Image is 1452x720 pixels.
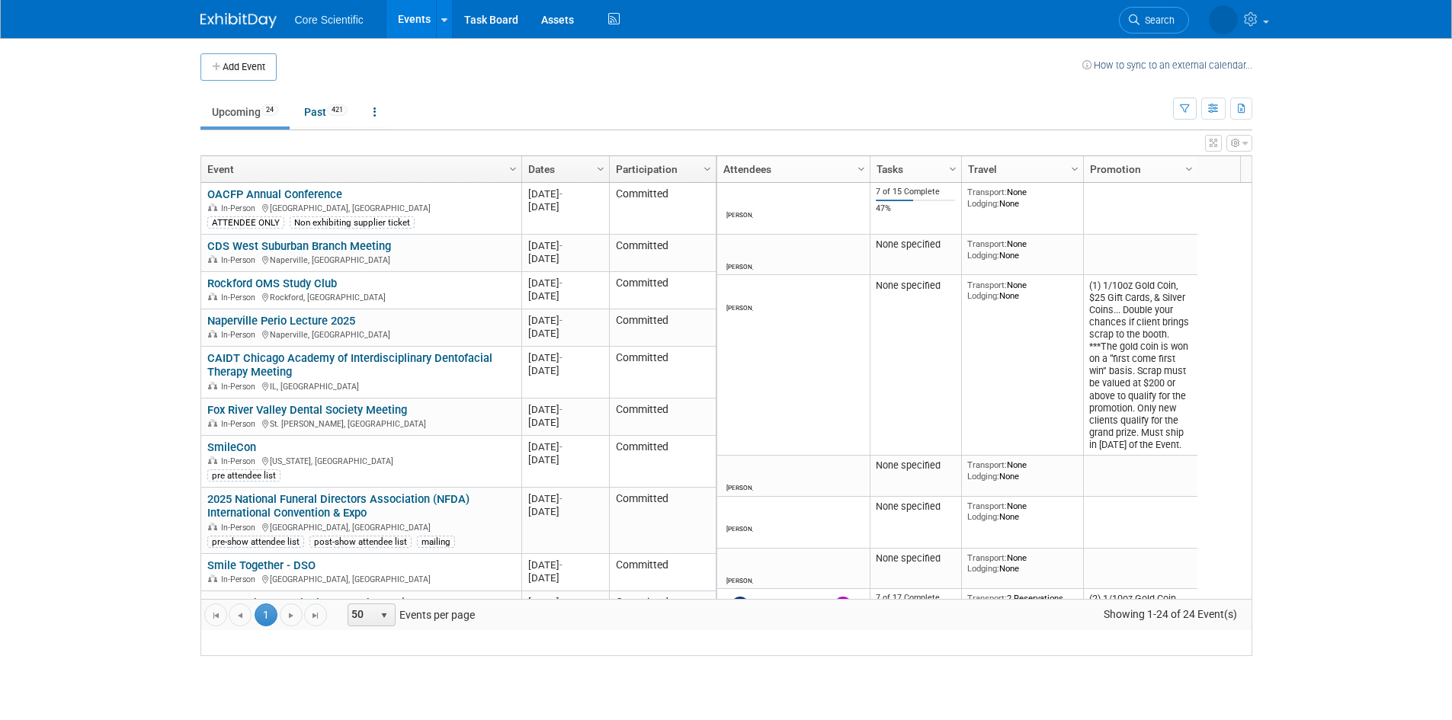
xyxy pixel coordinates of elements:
a: Attendees [723,156,860,182]
span: In-Person [221,330,260,340]
div: pre attendee list [207,469,280,482]
div: pre-show attendee list [207,536,304,548]
td: Committed [609,591,716,629]
span: Column Settings [595,163,607,175]
span: - [559,404,563,415]
span: Transport: [967,187,1007,197]
a: Smile Together - DSO [207,558,316,572]
span: Go to the first page [210,610,222,622]
div: [DATE] [528,505,602,518]
span: - [559,352,563,363]
span: Transport: [967,238,1007,249]
a: Rockford OMS Study Club [207,277,337,290]
span: Transport: [967,280,1007,290]
a: Column Settings [592,156,609,179]
button: Add Event [200,53,277,81]
td: Committed [609,309,716,347]
div: None specified [876,280,955,292]
div: [US_STATE], [GEOGRAPHIC_DATA] [207,454,514,467]
span: Column Settings [701,163,713,175]
a: 2025 National Funeral Directors Association (NFDA) International Convention & Expo [207,492,470,520]
img: In-Person Event [208,382,217,389]
span: In-Person [221,523,260,533]
div: mailing [417,536,455,548]
img: Robert Dittmann [731,242,749,261]
div: Rockford, [GEOGRAPHIC_DATA] [207,290,514,303]
img: Robert Dittmann [731,504,749,523]
span: Transport: [967,552,1007,563]
span: - [559,559,563,571]
span: Lodging: [967,563,999,574]
div: ATTENDEE ONLY [207,216,284,229]
span: In-Person [221,293,260,302]
span: Column Settings [1069,163,1081,175]
span: 421 [327,104,348,116]
div: [DATE] [528,558,602,571]
div: [DATE] [528,596,602,609]
div: [GEOGRAPHIC_DATA], [GEOGRAPHIC_DATA] [207,572,514,585]
a: Column Settings [944,156,961,179]
div: Robert Dittmann [726,261,753,270]
div: Naperville, [GEOGRAPHIC_DATA] [207,253,514,266]
img: Robert Dittmann [731,463,749,482]
div: Robert Dittmann [726,302,753,312]
div: None None [967,187,1077,209]
span: Transport: [967,593,1007,603]
a: CAIDT Chicago Academy of Interdisciplinary Dentofacial Therapy Meeting [207,351,492,379]
span: - [559,240,563,251]
td: (1) 1/10oz Gold Coin, $25 Gift Cards, & Silver Coins... Double your chances if client brings scra... [1083,275,1197,456]
span: select [378,610,390,622]
a: Column Settings [505,156,521,179]
div: Robert Dittmann [726,523,753,533]
div: None None [967,501,1077,523]
a: Go to the previous page [229,603,252,626]
span: Column Settings [947,163,959,175]
img: In-Person Event [208,293,217,300]
span: 50 [348,604,374,626]
div: Mike McKenna [726,209,753,219]
span: Lodging: [967,471,999,482]
span: Column Settings [507,163,519,175]
span: 1 [255,603,277,626]
div: None specified [876,501,955,513]
span: Go to the next page [285,610,297,622]
a: Go to the first page [204,603,227,626]
div: [DATE] [528,187,602,200]
img: In-Person Event [208,523,217,530]
div: IL, [GEOGRAPHIC_DATA] [207,379,514,392]
div: Naperville, [GEOGRAPHIC_DATA] [207,328,514,341]
div: None None [967,552,1077,574]
td: Committed [609,183,716,235]
div: None None [967,280,1077,302]
a: Search [1119,7,1189,34]
div: None None [967,238,1077,261]
td: Committed [609,488,716,554]
div: [DATE] [528,314,602,327]
td: Committed [609,235,716,272]
span: Lodging: [967,198,999,209]
span: In-Person [221,382,260,392]
img: ExhibitDay [200,13,277,28]
img: In-Person Event [208,255,217,263]
a: How to sync to an external calendar... [1082,59,1252,71]
td: Committed [609,347,716,398]
span: Core Scientific [295,14,364,26]
td: Committed [609,554,716,591]
div: [DATE] [528,453,602,466]
div: Non exhibiting supplier ticket [290,216,415,229]
span: 24 [261,104,278,116]
span: In-Person [221,456,260,466]
div: [GEOGRAPHIC_DATA], [GEOGRAPHIC_DATA] [207,201,514,214]
a: Naperville Perio Lecture 2025 [207,314,355,328]
img: Robert Dittmann [731,556,749,574]
div: None specified [876,552,955,565]
a: Column Settings [1181,156,1197,179]
a: CDS Northwest Suburban Branch Meeting [207,596,417,610]
span: Lodging: [967,511,999,522]
div: None specified [876,459,955,472]
span: Transport: [967,501,1007,511]
a: OACFP Annual Conference [207,187,342,201]
td: Committed [609,272,716,309]
span: Column Settings [1183,163,1195,175]
img: Mike McKenna [731,190,749,209]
